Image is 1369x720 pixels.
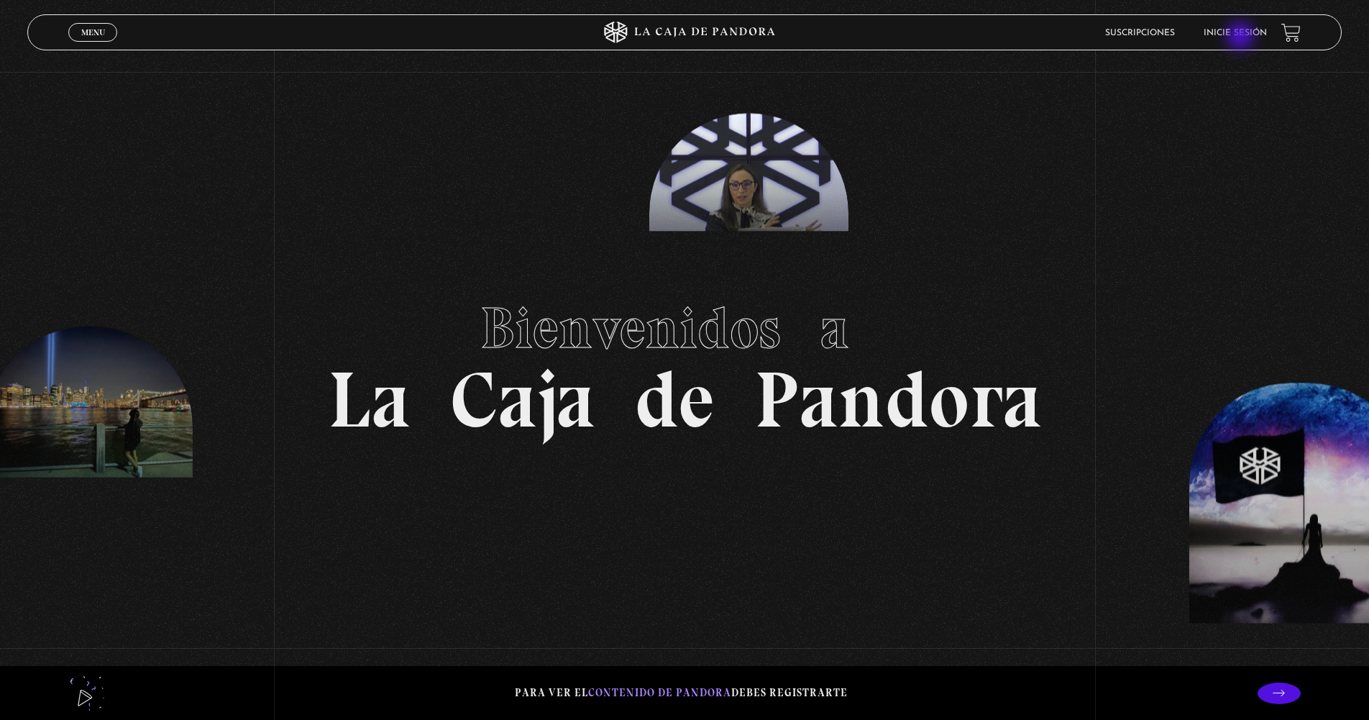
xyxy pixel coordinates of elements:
[480,293,889,363] span: Bienvenidos a
[81,28,105,37] span: Menu
[328,281,1042,439] h1: La Caja de Pandora
[588,686,731,699] span: contenido de Pandora
[515,683,848,703] p: Para ver el debes registrarte
[1281,23,1301,42] a: View your shopping cart
[1105,29,1175,37] a: Suscripciones
[1204,29,1267,37] a: Inicie sesión
[76,40,110,50] span: Cerrar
